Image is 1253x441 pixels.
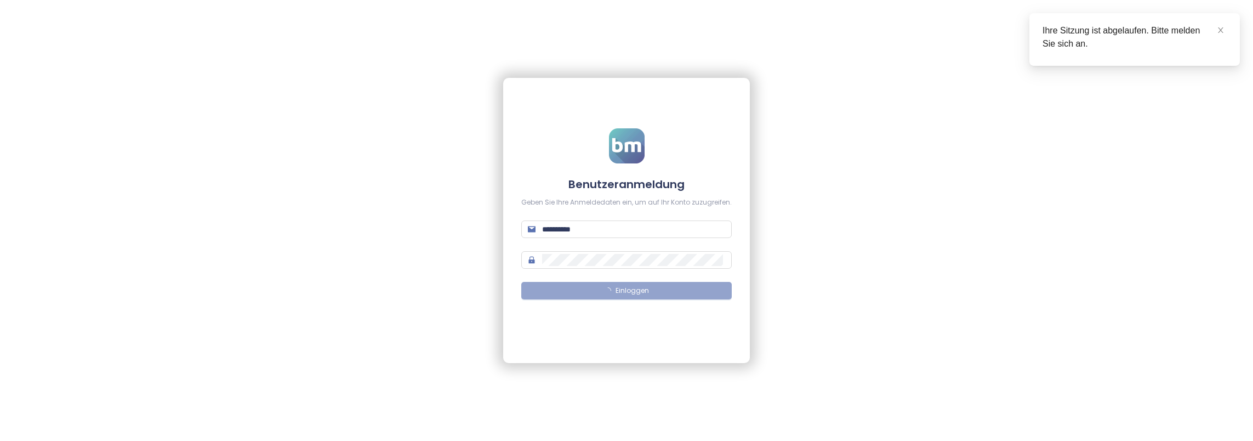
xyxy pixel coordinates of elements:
[616,286,649,296] span: Einloggen
[609,128,645,163] img: logo
[521,177,732,192] h4: Benutzeranmeldung
[603,286,612,295] span: loading
[528,225,536,233] span: mail
[1043,24,1227,50] div: Ihre Sitzung ist abgelaufen. Bitte melden Sie sich an.
[1217,26,1224,34] span: close
[521,282,732,299] button: Einloggen
[528,256,536,264] span: lock
[521,197,732,208] div: Geben Sie Ihre Anmeldedaten ein, um auf Ihr Konto zuzugreifen.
